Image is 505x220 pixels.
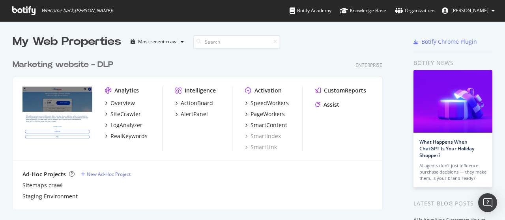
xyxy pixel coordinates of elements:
[324,101,339,109] div: Assist
[251,121,287,129] div: SmartContent
[22,181,63,189] a: Sitemaps crawl
[22,87,92,142] img: disneylandparis.com
[87,171,131,177] div: New Ad-Hoc Project
[395,7,436,15] div: Organizations
[251,110,285,118] div: PageWorkers
[193,35,280,49] input: Search
[245,132,281,140] a: SmartIndex
[175,99,213,107] a: ActionBoard
[185,87,216,94] div: Intelligence
[181,110,208,118] div: AlertPanel
[13,34,121,50] div: My Web Properties
[421,38,477,46] div: Botify Chrome Plugin
[110,132,148,140] div: RealKeywords
[254,87,282,94] div: Activation
[315,101,339,109] a: Assist
[105,99,135,107] a: Overview
[245,121,287,129] a: SmartContent
[138,39,178,44] div: Most recent crawl
[22,170,66,178] div: Ad-Hoc Projects
[110,99,135,107] div: Overview
[251,99,289,107] div: SpeedWorkers
[22,192,78,200] a: Staging Environment
[245,110,285,118] a: PageWorkers
[105,110,141,118] a: SiteCrawler
[340,7,386,15] div: Knowledge Base
[175,110,208,118] a: AlertPanel
[315,87,366,94] a: CustomReports
[324,87,366,94] div: CustomReports
[436,4,501,17] button: [PERSON_NAME]
[105,121,142,129] a: LogAnalyzer
[413,59,492,67] div: Botify news
[13,50,389,209] div: grid
[41,7,113,14] span: Welcome back, [PERSON_NAME] !
[413,38,477,46] a: Botify Chrome Plugin
[290,7,331,15] div: Botify Academy
[181,99,213,107] div: ActionBoard
[13,59,113,70] div: Marketing website - DLP
[245,99,289,107] a: SpeedWorkers
[413,70,492,133] img: What Happens When ChatGPT Is Your Holiday Shopper?
[127,35,187,48] button: Most recent crawl
[419,163,486,181] div: AI agents don’t just influence purchase decisions — they make them. Is your brand ready?
[114,87,139,94] div: Analytics
[81,171,131,177] a: New Ad-Hoc Project
[110,121,142,129] div: LogAnalyzer
[478,193,497,212] div: Open Intercom Messenger
[413,199,492,208] div: Latest Blog Posts
[105,132,148,140] a: RealKeywords
[419,139,474,159] a: What Happens When ChatGPT Is Your Holiday Shopper?
[13,59,116,70] a: Marketing website - DLP
[110,110,141,118] div: SiteCrawler
[451,7,488,14] span: Robin Delest
[245,143,277,151] a: SmartLink
[355,62,382,68] div: Enterprise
